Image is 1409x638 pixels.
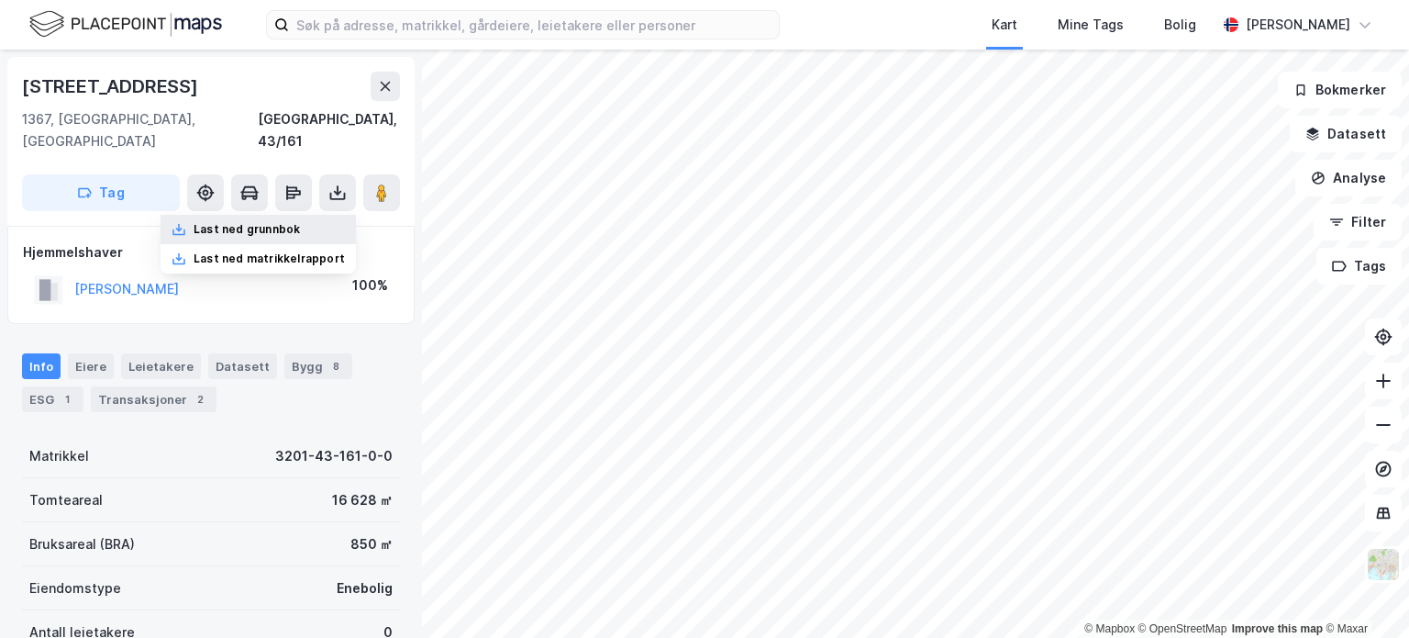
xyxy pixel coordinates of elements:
img: Z [1366,547,1401,582]
div: Eiere [68,353,114,379]
div: 2 [191,390,209,409]
div: ESG [22,386,83,412]
div: Bruksareal (BRA) [29,533,135,555]
a: OpenStreetMap [1138,622,1227,635]
button: Tag [22,174,180,211]
button: Tags [1316,248,1402,285]
div: [GEOGRAPHIC_DATA], 43/161 [258,108,400,152]
div: 100% [352,274,388,297]
button: Bokmerker [1278,72,1402,108]
div: Last ned matrikkelrapport [194,252,345,266]
div: [PERSON_NAME] [1246,14,1350,36]
button: Filter [1314,204,1402,241]
div: Leietakere [121,353,201,379]
div: Eiendomstype [29,577,121,599]
div: Enebolig [337,577,393,599]
input: Søk på adresse, matrikkel, gårdeiere, leietakere eller personer [289,11,779,39]
div: Bolig [1164,14,1196,36]
div: 16 628 ㎡ [332,489,393,511]
div: Tomteareal [29,489,103,511]
div: Info [22,353,61,379]
a: Improve this map [1232,622,1323,635]
div: 1 [58,390,76,409]
div: Mine Tags [1058,14,1124,36]
div: [STREET_ADDRESS] [22,72,202,101]
img: logo.f888ab2527a4732fd821a326f86c7f29.svg [29,8,222,40]
div: Transaksjoner [91,386,216,412]
div: Bygg [284,353,352,379]
div: Datasett [208,353,277,379]
div: Kart [992,14,1017,36]
div: 1367, [GEOGRAPHIC_DATA], [GEOGRAPHIC_DATA] [22,108,258,152]
iframe: Chat Widget [1317,550,1409,638]
button: Analyse [1295,160,1402,196]
div: Hjemmelshaver [23,241,399,263]
div: 3201-43-161-0-0 [275,445,393,467]
div: 8 [327,357,345,375]
a: Mapbox [1084,622,1135,635]
button: Datasett [1290,116,1402,152]
div: Last ned grunnbok [194,222,300,237]
div: 850 ㎡ [350,533,393,555]
div: Matrikkel [29,445,89,467]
